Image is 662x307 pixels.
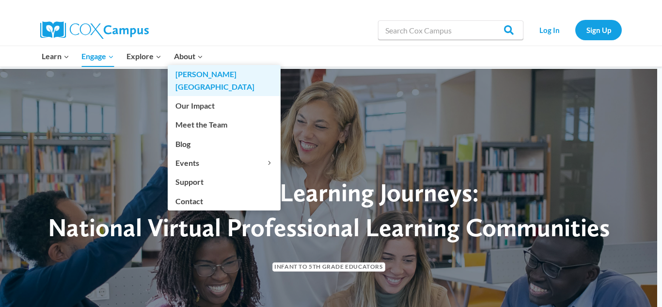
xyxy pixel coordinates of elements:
nav: Secondary Navigation [528,20,622,40]
a: Log In [528,20,570,40]
span: National Virtual Professional Learning Communities [48,212,610,242]
button: Child menu of About [168,46,209,66]
a: Sign Up [575,20,622,40]
a: Meet the Team [168,115,281,134]
nav: Primary Navigation [35,46,209,66]
span: Yearlong Learning Journeys: [179,177,479,208]
span: Infant to 5th Grade Educators [272,262,385,272]
a: Our Impact [168,97,281,115]
a: [PERSON_NAME][GEOGRAPHIC_DATA] [168,65,281,96]
input: Search Cox Campus [378,20,523,40]
button: Child menu of Events [168,154,281,172]
a: Blog [168,134,281,153]
img: Cox Campus [40,21,149,39]
a: Support [168,173,281,191]
button: Child menu of Explore [120,46,168,66]
a: Contact [168,192,281,210]
button: Child menu of Engage [76,46,121,66]
button: Child menu of Learn [35,46,76,66]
